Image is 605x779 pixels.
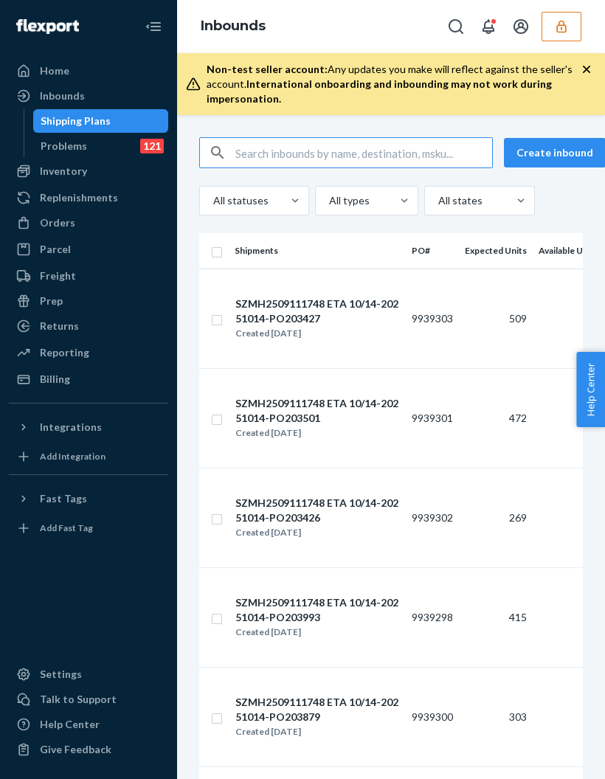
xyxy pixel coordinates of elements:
div: SZMH2509111748 ETA 10/14-20251014-PO203879 [235,695,399,724]
a: Add Integration [9,445,168,468]
button: Open notifications [474,12,503,41]
a: Help Center [9,713,168,736]
a: Prep [9,289,168,313]
button: Open Search Box [441,12,471,41]
input: All statuses [212,193,213,208]
th: Shipments [229,233,406,269]
div: SZMH2509111748 ETA 10/14-20251014-PO203427 [235,297,399,326]
div: Returns [40,319,79,333]
input: All states [437,193,438,208]
input: All types [328,193,329,208]
div: Parcel [40,242,71,257]
div: Freight [40,269,76,283]
a: Settings [9,662,168,686]
div: Any updates you make will reflect against the seller's account. [207,62,581,106]
div: Integrations [40,420,102,434]
div: Created [DATE] [235,724,399,739]
td: 9939300 [406,667,459,766]
a: Freight [9,264,168,288]
div: Help Center [40,717,100,732]
span: International onboarding and inbounding may not work during impersonation. [207,77,552,105]
a: Problems121 [33,134,169,158]
button: Close Navigation [139,12,168,41]
span: 472 [509,412,527,424]
div: Billing [40,372,70,387]
div: Prep [40,294,63,308]
div: SZMH2509111748 ETA 10/14-20251014-PO203993 [235,595,399,625]
div: 121 [140,139,164,153]
div: Fast Tags [40,491,87,506]
th: Available Units [533,233,604,269]
a: Inbounds [201,18,266,34]
a: Billing [9,367,168,391]
img: Flexport logo [16,19,79,34]
div: Add Integration [40,450,106,463]
ol: breadcrumbs [189,5,277,48]
div: Give Feedback [40,742,111,757]
div: Orders [40,215,75,230]
span: Non-test seller account: [207,63,328,75]
div: SZMH2509111748 ETA 10/14-20251014-PO203426 [235,496,399,525]
a: Shipping Plans [33,109,169,133]
td: 9939303 [406,269,459,368]
div: Created [DATE] [235,525,399,540]
div: Talk to Support [40,692,117,707]
a: Talk to Support [9,688,168,711]
a: Add Fast Tag [9,516,168,540]
span: 509 [509,312,527,325]
div: Reporting [40,345,89,360]
span: 269 [509,511,527,524]
div: Created [DATE] [235,625,399,640]
div: SZMH2509111748 ETA 10/14-20251014-PO203501 [235,396,399,426]
div: Replenishments [40,190,118,205]
div: Problems [41,139,87,153]
a: Home [9,59,168,83]
td: 9939298 [406,567,459,667]
div: Shipping Plans [41,114,111,128]
button: Give Feedback [9,738,168,761]
th: Expected Units [459,233,533,269]
td: 9939302 [406,468,459,567]
th: PO# [406,233,459,269]
div: Home [40,63,69,78]
input: Search inbounds by name, destination, msku... [235,138,492,167]
a: Replenishments [9,186,168,210]
div: Inbounds [40,89,85,103]
button: Open account menu [506,12,536,41]
div: Add Fast Tag [40,522,93,534]
div: Created [DATE] [235,426,399,440]
div: Settings [40,667,82,682]
span: 303 [509,710,527,723]
button: Fast Tags [9,487,168,510]
td: 9939301 [406,368,459,468]
a: Inbounds [9,84,168,108]
button: Help Center [576,352,605,427]
span: 415 [509,611,527,623]
button: Integrations [9,415,168,439]
div: Inventory [40,164,87,179]
a: Parcel [9,238,168,261]
div: Created [DATE] [235,326,399,341]
a: Inventory [9,159,168,183]
a: Reporting [9,341,168,364]
a: Returns [9,314,168,338]
a: Orders [9,211,168,235]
